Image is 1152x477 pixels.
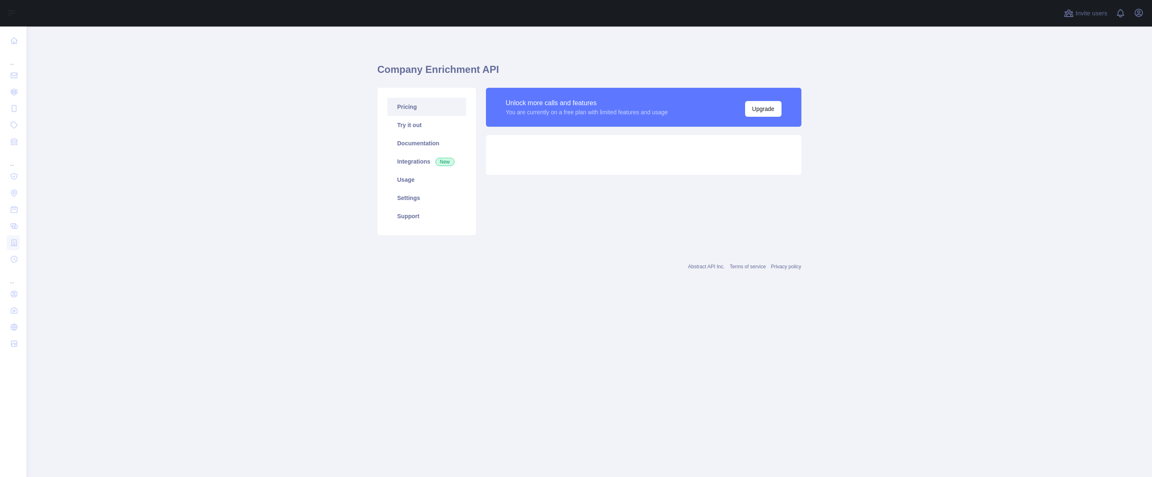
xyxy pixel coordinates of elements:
[1075,9,1107,18] span: Invite users
[387,152,466,171] a: Integrations New
[378,63,801,83] h1: Company Enrichment API
[7,268,20,285] div: ...
[387,207,466,225] a: Support
[387,98,466,116] a: Pricing
[387,134,466,152] a: Documentation
[771,264,801,270] a: Privacy policy
[745,101,782,117] button: Upgrade
[435,158,455,166] span: New
[387,116,466,134] a: Try it out
[506,98,668,108] div: Unlock more calls and features
[506,108,668,116] div: You are currently on a free plan with limited features and usage
[7,50,20,66] div: ...
[688,264,725,270] a: Abstract API Inc.
[1062,7,1109,20] button: Invite users
[387,189,466,207] a: Settings
[387,171,466,189] a: Usage
[730,264,766,270] a: Terms of service
[7,151,20,167] div: ...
